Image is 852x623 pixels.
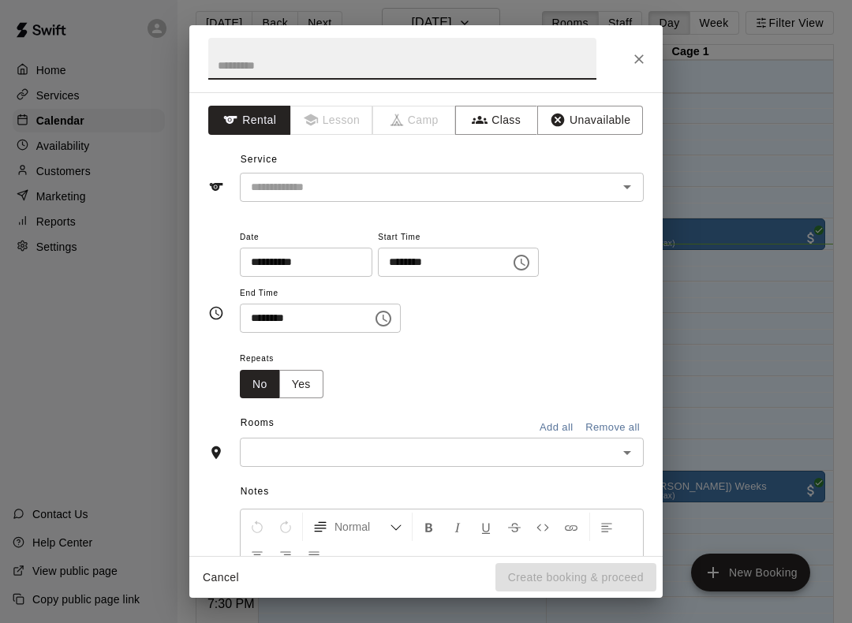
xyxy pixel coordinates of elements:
[416,513,443,541] button: Format Bold
[581,416,644,440] button: Remove all
[272,513,299,541] button: Redo
[593,513,620,541] button: Left Align
[279,370,323,399] button: Yes
[373,106,456,135] span: Camps can only be created in the Services page
[196,563,246,592] button: Cancel
[537,106,643,135] button: Unavailable
[529,513,556,541] button: Insert Code
[244,541,271,569] button: Center Align
[558,513,585,541] button: Insert Link
[301,541,327,569] button: Justify Align
[306,513,409,541] button: Formatting Options
[378,227,539,248] span: Start Time
[506,247,537,278] button: Choose time, selected time is 2:00 PM
[625,45,653,73] button: Close
[208,305,224,321] svg: Timing
[455,106,538,135] button: Class
[240,370,323,399] div: outlined button group
[240,227,372,248] span: Date
[272,541,299,569] button: Right Align
[334,519,390,535] span: Normal
[616,442,638,464] button: Open
[241,417,275,428] span: Rooms
[291,106,374,135] span: Lessons must be created in the Services page first
[240,283,401,304] span: End Time
[368,303,399,334] button: Choose time, selected time is 2:30 PM
[208,106,291,135] button: Rental
[208,179,224,195] svg: Service
[244,513,271,541] button: Undo
[501,513,528,541] button: Format Strikethrough
[240,349,336,370] span: Repeats
[240,370,280,399] button: No
[241,479,644,505] span: Notes
[444,513,471,541] button: Format Italics
[473,513,499,541] button: Format Underline
[616,176,638,198] button: Open
[240,248,361,277] input: Choose date, selected date is Oct 13, 2025
[531,416,581,440] button: Add all
[208,445,224,461] svg: Rooms
[241,154,278,165] span: Service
